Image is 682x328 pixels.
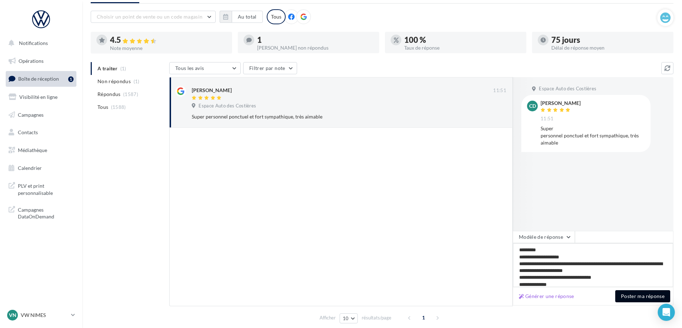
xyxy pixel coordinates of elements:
button: Notifications [4,36,75,51]
span: (1) [134,79,140,84]
span: Afficher [320,314,336,321]
span: Non répondus [97,78,131,85]
span: 11:51 [493,87,506,94]
span: (1588) [111,104,126,110]
span: (1587) [123,91,138,97]
a: Médiathèque [4,143,78,158]
span: Tous [97,104,108,111]
span: Médiathèque [18,147,47,153]
span: PLV et print personnalisable [18,181,74,196]
span: Boîte de réception [18,76,59,82]
span: 10 [343,316,349,321]
button: Poster ma réponse [615,290,670,302]
a: PLV et print personnalisable [4,178,78,199]
span: Espace Auto des Costières [539,86,596,92]
button: Tous les avis [169,62,241,74]
span: Campagnes DataOnDemand [18,205,74,220]
button: Filtrer par note [243,62,297,74]
span: Cd [529,102,536,110]
div: 100 % [404,36,521,44]
span: Choisir un point de vente ou un code magasin [97,14,202,20]
span: VN [9,312,16,319]
span: Espace Auto des Costières [199,103,256,109]
span: Notifications [19,40,48,46]
span: Tous les avis [175,65,204,71]
span: Opérations [19,58,44,64]
div: 1 [257,36,373,44]
div: [PERSON_NAME] [192,87,232,94]
button: Choisir un point de vente ou un code magasin [91,11,216,23]
div: Open Intercom Messenger [658,304,675,321]
span: Calendrier [18,165,42,171]
span: 11:51 [541,116,554,122]
span: Visibilité en ligne [19,94,57,100]
button: Au total [220,11,263,23]
div: Note moyenne [110,46,226,51]
button: Générer une réponse [516,292,577,301]
button: Au total [232,11,263,23]
a: VN VW NIMES [6,308,76,322]
div: Délai de réponse moyen [551,45,668,50]
a: Contacts [4,125,78,140]
div: Super personnel ponctuel et fort sympathique, très aimable [192,113,460,120]
span: résultats/page [362,314,391,321]
a: Campagnes DataOnDemand [4,202,78,223]
div: Tous [267,9,286,24]
div: 75 jours [551,36,668,44]
span: 1 [418,312,429,323]
span: Campagnes [18,111,44,117]
div: Taux de réponse [404,45,521,50]
div: [PERSON_NAME] non répondus [257,45,373,50]
div: [PERSON_NAME] [541,101,581,106]
span: Contacts [18,129,38,135]
a: Campagnes [4,107,78,122]
span: Répondus [97,91,121,98]
div: Super personnel ponctuel et fort sympathique, très aimable [541,125,645,146]
button: 10 [340,313,358,323]
a: Boîte de réception1 [4,71,78,86]
div: 4.5 [110,36,226,44]
button: Modèle de réponse [513,231,575,243]
a: Visibilité en ligne [4,90,78,105]
a: Calendrier [4,161,78,176]
a: Opérations [4,54,78,69]
p: VW NIMES [21,312,68,319]
div: 1 [68,76,74,82]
